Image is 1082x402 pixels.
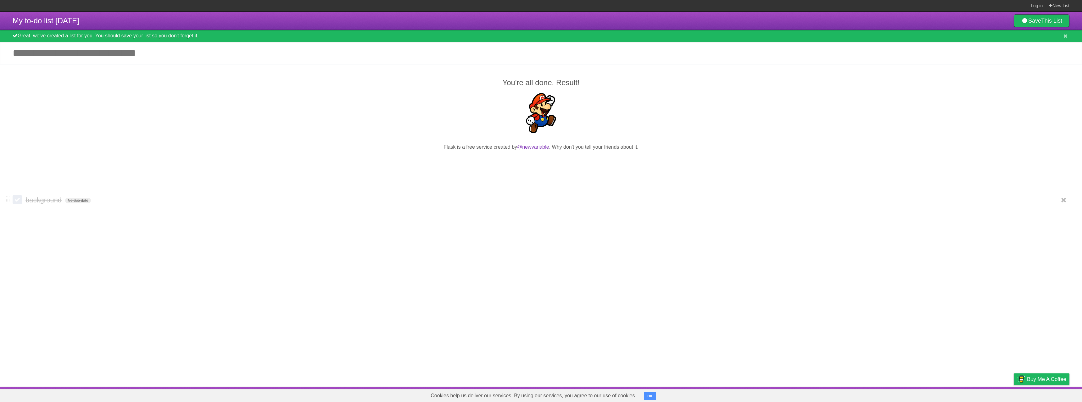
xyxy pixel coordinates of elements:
[13,16,79,25] span: My to-do list [DATE]
[13,195,22,204] label: Done
[930,388,943,400] a: About
[521,93,561,133] img: Super Mario
[951,388,976,400] a: Developers
[424,389,643,402] span: Cookies help us deliver our services. By using our services, you agree to our use of cookies.
[1006,388,1022,400] a: Privacy
[1041,18,1062,24] b: This List
[13,143,1069,151] p: Flask is a free service created by . Why don't you tell your friends about it.
[517,144,549,150] a: @newvariable
[984,388,998,400] a: Terms
[1030,388,1069,400] a: Suggest a feature
[644,392,656,400] button: OK
[13,77,1069,88] h2: You're all done. Result!
[65,198,91,203] span: No due date
[25,196,63,204] span: background
[530,159,552,168] iframe: X Post Button
[1027,374,1066,385] span: Buy me a coffee
[1017,374,1025,384] img: Buy me a coffee
[1014,373,1069,385] a: Buy me a coffee
[1014,14,1069,27] a: SaveThis List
